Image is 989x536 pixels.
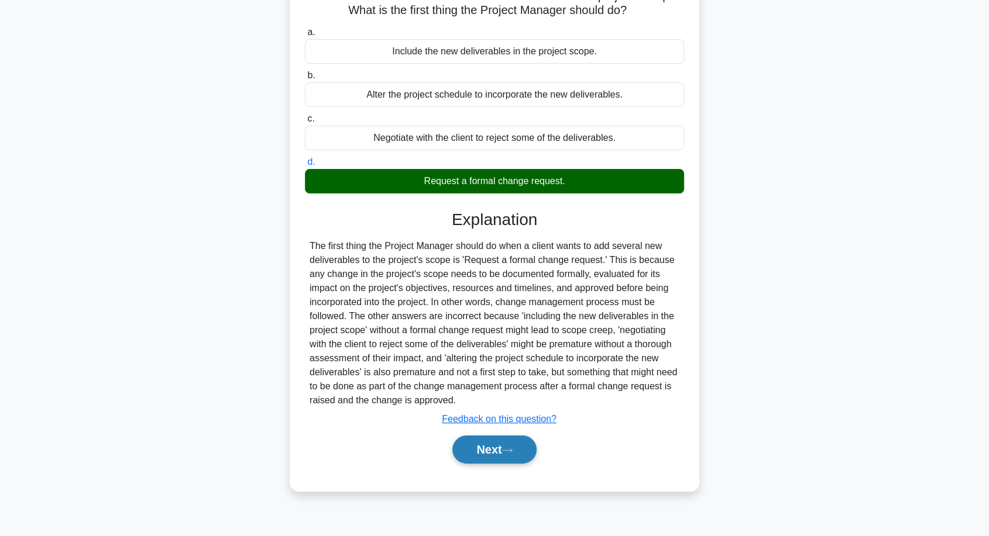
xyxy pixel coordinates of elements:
[312,210,677,230] h3: Explanation
[442,414,557,424] a: Feedback on this question?
[307,70,315,80] span: b.
[305,82,684,107] div: Alter the project schedule to incorporate the new deliverables.
[310,239,679,407] div: The first thing the Project Manager should do when a client wants to add several new deliverables...
[305,169,684,193] div: Request a formal change request.
[305,39,684,64] div: Include the new deliverables in the project scope.
[307,27,315,37] span: a.
[452,435,536,464] button: Next
[305,126,684,150] div: Negotiate with the client to reject some of the deliverables.
[307,113,314,123] span: c.
[307,157,315,167] span: d.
